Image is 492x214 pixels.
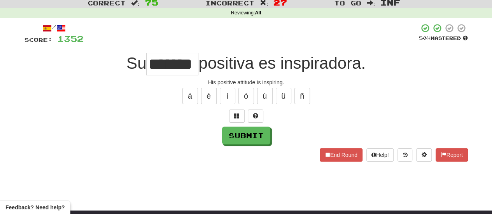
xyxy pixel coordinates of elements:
[25,37,53,43] span: Score:
[220,88,235,104] button: í
[419,35,431,41] span: 50 %
[222,127,270,144] button: Submit
[57,34,84,43] span: 1352
[25,23,84,33] div: /
[257,88,273,104] button: ú
[126,54,146,72] span: Su
[320,148,362,162] button: End Round
[276,88,291,104] button: ü
[436,148,467,162] button: Report
[201,88,217,104] button: é
[238,88,254,104] button: ó
[255,10,261,16] strong: All
[366,148,394,162] button: Help!
[5,204,65,211] span: Open feedback widget
[198,54,366,72] span: positiva es inspiradora.
[248,110,263,123] button: Single letter hint - you only get 1 per sentence and score half the points! alt+h
[25,78,468,86] div: His positive attitude is inspiring.
[419,35,468,42] div: Mastered
[229,110,245,123] button: Switch sentence to multiple choice alt+p
[397,148,412,162] button: Round history (alt+y)
[182,88,198,104] button: á
[294,88,310,104] button: ñ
